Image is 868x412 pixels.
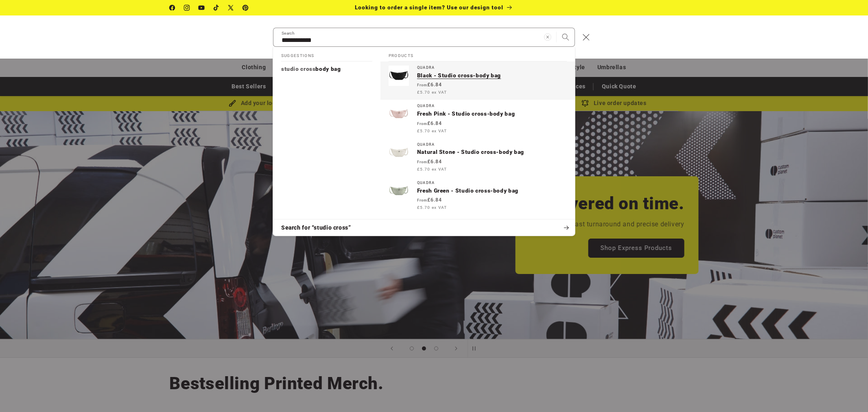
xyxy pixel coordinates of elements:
[380,177,575,215] a: QuadraFresh Green - Studio cross-body bag From£6.84 £5.70 ex VAT
[380,138,575,177] a: QuadraNatural Stone - Studio cross-body bag From£6.84 £5.70 ex VAT
[281,66,341,73] p: studio cross body bag
[417,198,427,202] span: From
[417,89,447,95] span: £5.70 ex VAT
[417,110,567,118] p: Fresh Pink - Studio cross-body bag
[417,83,427,87] span: From
[389,181,409,201] img: Studio cross-body bag
[389,66,409,86] img: Studio cross-body bag
[417,160,427,164] span: From
[389,47,567,62] h2: Products
[380,61,575,100] a: QuadraBlack - Studio cross-body bag From£6.84 £5.70 ex VAT
[557,28,575,46] button: Search
[316,66,341,72] span: body bag
[417,187,567,195] p: Fresh Green - Studio cross-body bag
[417,159,442,164] strong: £6.84
[389,104,409,124] img: Studio cross-body bag
[380,100,575,138] a: QuadraFresh Pink - Studio cross-body bag From£6.84 £5.70 ex VAT
[539,28,557,46] button: Clear search term
[417,104,567,108] div: Quadra
[281,66,316,72] mark: studio cross
[417,82,442,88] strong: £6.84
[355,4,504,11] span: Looking to order a single item? Use our design tool
[417,128,447,134] span: £5.70 ex VAT
[417,149,567,156] p: Natural Stone - Studio cross-body bag
[417,142,567,147] div: Quadra
[389,142,409,163] img: Studio cross-body bag
[417,204,447,210] span: £5.70 ex VAT
[417,166,447,172] span: £5.70 ex VAT
[273,61,380,77] a: studio cross body bag
[417,197,442,203] strong: £6.84
[417,122,427,126] span: From
[417,72,567,79] p: Black - Studio cross-body bag
[577,28,595,46] button: Close
[417,121,442,126] strong: £6.84
[281,224,351,232] span: Search for “studio cross”
[417,181,567,185] div: Quadra
[732,324,868,412] iframe: Chat Widget
[417,66,567,70] div: Quadra
[281,47,372,62] h2: Suggestions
